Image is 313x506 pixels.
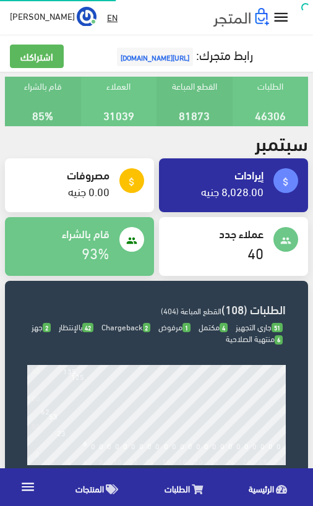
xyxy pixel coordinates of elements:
[199,319,228,334] span: مكتمل
[259,457,267,465] div: 28
[242,457,251,465] div: 26
[67,457,71,465] div: 4
[20,479,36,495] i: 
[226,331,283,346] span: منتهية الصلاحية
[10,8,75,24] span: [PERSON_NAME]
[101,319,151,334] span: Chargeback
[117,48,193,66] span: [URL][DOMAIN_NAME]
[126,176,137,187] i: attach_money
[255,105,286,125] a: 46306
[15,227,109,239] h4: قام بالشراء
[169,168,264,181] h4: إيرادات
[43,323,51,332] span: 2
[113,457,122,465] div: 10
[280,235,291,246] i: people
[233,77,308,126] div: الطلبات
[82,239,109,265] a: 93%
[10,6,96,26] a: ... [PERSON_NAME]
[236,319,283,334] span: جاري التجهيز
[158,319,191,334] span: مرفوض
[83,457,87,465] div: 6
[126,235,137,246] i: people
[68,181,109,201] a: 0.00 جنيه
[272,323,283,332] span: 51
[102,6,122,28] a: EN
[182,323,191,332] span: 1
[226,457,235,465] div: 24
[82,323,93,332] span: 42
[99,457,103,465] div: 8
[275,335,283,345] span: 6
[169,227,264,239] h4: عملاء جدد
[156,77,232,126] div: القطع المباعة
[220,323,228,332] span: 4
[275,457,283,465] div: 30
[247,239,264,265] a: 40
[15,168,109,181] h4: مصروفات
[32,319,51,334] span: جهز
[161,303,221,318] span: القطع المباعة (404)
[10,45,64,68] a: اشتراكك
[27,303,286,315] h3: الطلبات (108)
[210,457,219,465] div: 22
[103,105,134,125] a: 31039
[77,7,96,27] img: ...
[143,323,151,332] span: 2
[107,9,118,25] u: EN
[5,77,80,126] div: قام بالشراء
[145,457,154,465] div: 14
[129,457,138,465] div: 12
[75,481,104,496] span: المنتجات
[32,105,53,125] a: 85%
[179,105,210,125] a: 81873
[56,471,144,503] a: المنتجات
[165,481,190,496] span: الطلبات
[194,457,203,465] div: 20
[178,457,187,465] div: 18
[280,176,291,187] i: attach_money
[213,8,269,27] img: .
[249,481,274,496] span: الرئيسية
[272,9,290,27] i: 
[114,43,253,66] a: رابط متجرك:[URL][DOMAIN_NAME]
[59,319,93,334] span: بالإنتظار
[229,471,313,503] a: الرئيسية
[81,77,156,126] div: العملاء
[255,131,308,153] h2: سبتمبر
[51,457,55,465] div: 2
[145,471,229,503] a: الطلبات
[201,181,264,201] a: 8,028.00 جنيه
[162,457,171,465] div: 16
